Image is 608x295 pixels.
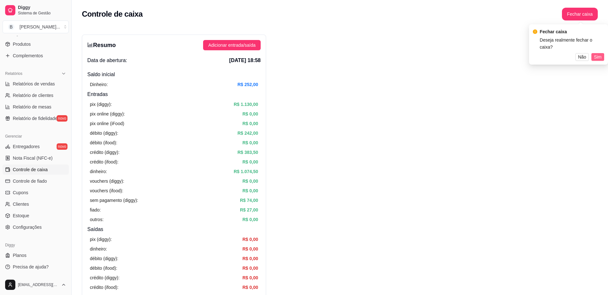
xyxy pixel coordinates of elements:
h4: Saldo inícial [87,71,261,78]
article: outros: [90,216,104,223]
article: sem pagamento (diggy): [90,197,138,204]
div: [PERSON_NAME] ... [20,24,60,30]
span: Entregadores [13,143,40,150]
span: [EMAIL_ADDRESS][DOMAIN_NAME] [18,282,59,287]
h4: Entradas [87,91,261,98]
span: Relatório de mesas [13,104,51,110]
article: Dinheiro: [90,81,108,88]
article: débito (ifood): [90,265,117,272]
article: R$ 0,00 [242,236,258,243]
span: exclamation-circle [533,29,537,34]
a: Entregadoresnovo [3,141,69,152]
span: Relatórios [5,71,22,76]
a: Relatório de clientes [3,90,69,100]
span: Adicionar entrada/saída [208,42,256,49]
article: dinheiro: [90,168,107,175]
h3: Resumo [87,41,116,50]
article: crédito (ifood): [90,284,118,291]
article: pix online (diggy): [90,110,125,117]
button: Não [575,53,589,61]
article: R$ 0,00 [242,120,258,127]
span: Relatório de clientes [13,92,53,99]
a: Produtos [3,39,69,49]
div: Gerenciar [3,131,69,141]
article: crédito (diggy): [90,149,120,156]
div: Deseja realmente fechar o caixa? [540,36,604,51]
button: [EMAIL_ADDRESS][DOMAIN_NAME] [3,277,69,292]
article: débito (diggy): [90,130,118,137]
article: pix online (iFood) [90,120,124,127]
span: Estoque [13,212,29,219]
span: Diggy [18,5,66,11]
a: Precisa de ajuda? [3,262,69,272]
article: R$ 0,00 [242,216,258,223]
article: R$ 383,50 [237,149,258,156]
article: R$ 0,00 [242,158,258,165]
a: DiggySistema de Gestão [3,3,69,18]
span: Clientes [13,201,29,207]
article: R$ 0,00 [242,139,258,146]
article: R$ 27,00 [240,206,258,213]
span: Sistema de Gestão [18,11,66,16]
article: R$ 74,00 [240,197,258,204]
span: Cupons [13,189,28,196]
article: R$ 0,00 [242,110,258,117]
article: pix (diggy): [90,101,112,108]
article: vouchers (ifood): [90,187,123,194]
article: crédito (ifood): [90,158,118,165]
button: Adicionar entrada/saída [203,40,261,50]
div: Fechar caixa [540,28,604,35]
a: Clientes [3,199,69,209]
article: R$ 0,00 [242,265,258,272]
article: R$ 0,00 [242,178,258,185]
button: Sim [591,53,604,61]
h2: Controle de caixa [82,9,143,19]
article: R$ 252,00 [237,81,258,88]
span: Produtos [13,41,31,47]
a: Relatório de mesas [3,102,69,112]
article: R$ 242,00 [237,130,258,137]
article: R$ 0,00 [242,255,258,262]
span: B [8,24,14,30]
span: Nota Fiscal (NFC-e) [13,155,52,161]
a: Cupons [3,187,69,198]
article: fiado: [90,206,101,213]
span: Complementos [13,52,43,59]
span: Controle de caixa [13,166,48,173]
a: Controle de caixa [3,164,69,175]
span: Planos [13,252,27,259]
a: Planos [3,250,69,260]
div: Diggy [3,240,69,250]
span: Data de abertura: [87,57,127,64]
span: bar-chart [87,42,93,48]
a: Relatório de fidelidadenovo [3,113,69,124]
span: Sim [594,53,602,60]
article: R$ 0,00 [242,284,258,291]
span: [DATE] 18:58 [229,57,261,64]
article: crédito (diggy): [90,274,120,281]
span: Configurações [13,224,42,230]
span: Relatórios de vendas [13,81,55,87]
article: débito (ifood): [90,139,117,146]
article: pix (diggy): [90,236,112,243]
article: R$ 0,00 [242,274,258,281]
article: R$ 1.130,00 [234,101,258,108]
a: Relatórios de vendas [3,79,69,89]
a: Complementos [3,51,69,61]
button: Fechar caixa [562,8,598,20]
a: Configurações [3,222,69,232]
a: Controle de fiado [3,176,69,186]
article: R$ 0,00 [242,245,258,252]
button: Select a team [3,20,69,33]
span: Relatório de fidelidade [13,115,57,122]
article: débito (diggy): [90,255,118,262]
article: dinheiro: [90,245,107,252]
h4: Saídas [87,226,261,233]
span: Não [578,53,586,60]
article: R$ 1.074,50 [234,168,258,175]
a: Estoque [3,211,69,221]
article: vouchers (diggy): [90,178,124,185]
span: Precisa de ajuda? [13,264,49,270]
span: Controle de fiado [13,178,47,184]
a: Nota Fiscal (NFC-e) [3,153,69,163]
